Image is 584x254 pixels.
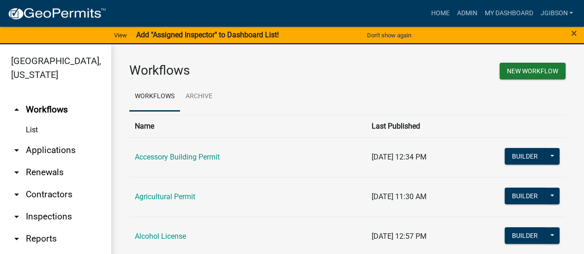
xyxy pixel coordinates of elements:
[505,188,545,204] button: Builder
[371,232,426,241] span: [DATE] 12:57 PM
[571,27,577,40] span: ×
[536,5,577,22] a: jgibson
[427,5,453,22] a: Home
[135,192,195,201] a: Agricultural Permit
[135,153,220,161] a: Accessory Building Permit
[180,82,218,112] a: Archive
[11,233,22,244] i: arrow_drop_down
[453,5,481,22] a: Admin
[11,189,22,200] i: arrow_drop_down
[129,82,180,112] a: Workflows
[11,167,22,178] i: arrow_drop_down
[11,211,22,222] i: arrow_drop_down
[129,63,341,78] h3: Workflows
[371,153,426,161] span: [DATE] 12:34 PM
[363,28,415,43] button: Don't show again
[110,28,131,43] a: View
[11,145,22,156] i: arrow_drop_down
[500,63,566,79] button: New Workflow
[571,28,577,39] button: Close
[481,5,536,22] a: My Dashboard
[135,232,186,241] a: Alcohol License
[371,192,426,201] span: [DATE] 11:30 AM
[136,30,279,39] strong: Add "Assigned Inspector" to Dashboard List!
[505,148,545,165] button: Builder
[129,115,366,137] th: Name
[505,227,545,244] button: Builder
[11,104,22,115] i: arrow_drop_up
[366,115,465,137] th: Last Published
